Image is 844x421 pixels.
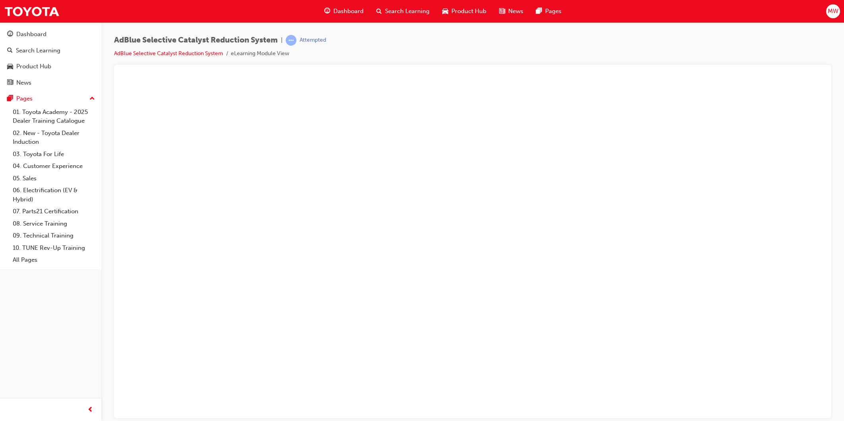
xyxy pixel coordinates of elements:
div: News [16,78,31,87]
a: 04. Customer Experience [10,160,98,172]
span: Search Learning [385,7,430,16]
img: Trak [4,2,60,20]
a: AdBlue Selective Catalyst Reduction System [114,50,223,57]
button: DashboardSearch LearningProduct HubNews [3,25,98,91]
span: search-icon [7,47,13,54]
span: news-icon [7,79,13,87]
a: 07. Parts21 Certification [10,205,98,218]
span: news-icon [499,6,505,16]
button: MW [826,4,840,18]
a: 02. New - Toyota Dealer Induction [10,127,98,148]
span: guage-icon [7,31,13,38]
a: Search Learning [3,43,98,58]
li: eLearning Module View [231,49,289,58]
span: MW [828,7,838,16]
div: Attempted [300,37,326,44]
span: pages-icon [7,95,13,102]
a: 09. Technical Training [10,230,98,242]
span: News [508,7,523,16]
div: Pages [16,94,33,103]
span: Pages [545,7,561,16]
span: guage-icon [324,6,330,16]
span: up-icon [89,94,95,104]
span: car-icon [7,63,13,70]
a: All Pages [10,254,98,266]
span: search-icon [376,6,382,16]
a: Product Hub [3,59,98,74]
a: news-iconNews [493,3,530,19]
button: Pages [3,91,98,106]
a: 01. Toyota Academy - 2025 Dealer Training Catalogue [10,106,98,127]
span: Dashboard [333,7,364,16]
span: learningRecordVerb_ATTEMPT-icon [286,35,296,46]
a: 05. Sales [10,172,98,185]
a: News [3,75,98,90]
a: 10. TUNE Rev-Up Training [10,242,98,254]
div: Search Learning [16,46,60,55]
a: pages-iconPages [530,3,568,19]
a: 03. Toyota For Life [10,148,98,160]
div: Product Hub [16,62,51,71]
a: search-iconSearch Learning [370,3,436,19]
a: Dashboard [3,27,98,42]
a: guage-iconDashboard [318,3,370,19]
span: Product Hub [451,7,486,16]
span: pages-icon [536,6,542,16]
a: 06. Electrification (EV & Hybrid) [10,184,98,205]
div: Dashboard [16,30,46,39]
a: car-iconProduct Hub [436,3,493,19]
a: 08. Service Training [10,218,98,230]
span: AdBlue Selective Catalyst Reduction System [114,36,278,45]
span: | [281,36,283,45]
span: prev-icon [87,405,93,415]
span: car-icon [442,6,448,16]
